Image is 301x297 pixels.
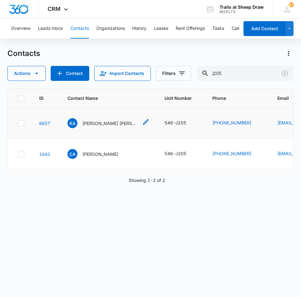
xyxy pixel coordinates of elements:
[284,49,294,58] button: Actions
[67,149,129,159] div: Contact Name - Celeste Arias - Select to Edit Field
[164,95,197,101] span: Unit Number
[197,66,294,81] input: Search Contacts
[48,6,61,12] span: CRM
[280,68,290,78] button: Clear
[212,150,251,157] a: [PHONE_NUMBER]
[11,19,30,39] button: Overview
[243,21,285,36] button: Add Contact
[212,95,253,101] span: Phone
[96,19,125,39] button: Organizations
[289,2,294,7] span: 37
[132,19,146,39] button: History
[7,49,40,58] h1: Contacts
[39,121,50,126] a: Navigate to contact details page for Kendall Ann Rice
[82,120,138,127] p: [PERSON_NAME] [PERSON_NAME]
[39,95,44,101] span: ID
[212,119,262,127] div: Phone - (970) 980-1866 - Select to Edit Field
[67,95,141,101] span: Contact Name
[220,5,264,10] div: account name
[212,150,262,158] div: Phone - (970) 590-5580 - Select to Edit Field
[212,119,251,126] a: [PHONE_NUMBER]
[82,151,118,157] p: [PERSON_NAME]
[129,177,165,183] p: Showing 1-2 of 2
[38,19,63,39] button: Leads Inbox
[67,149,77,159] span: CA
[232,19,250,39] button: Calendar
[164,150,197,158] div: Unit Number - 546-J205 - Select to Edit Field
[212,19,224,39] button: Tasks
[39,151,50,157] a: Navigate to contact details page for Celeste Arias
[164,150,186,157] div: 546-J205
[67,118,77,128] span: KA
[51,66,89,81] button: Add Contact
[164,119,197,127] div: Unit Number - 546-J205 - Select to Edit Field
[156,66,191,81] button: Filters
[94,66,151,81] button: Import Contacts
[289,2,294,7] div: notifications count
[71,19,89,39] button: Contacts
[67,118,150,128] div: Contact Name - Kendall Ann Rice - Select to Edit Field
[7,66,46,81] button: Actions
[164,119,186,126] div: 546-J205
[220,10,264,14] div: account id
[154,19,168,39] button: Leases
[176,19,205,39] button: Rent Offerings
